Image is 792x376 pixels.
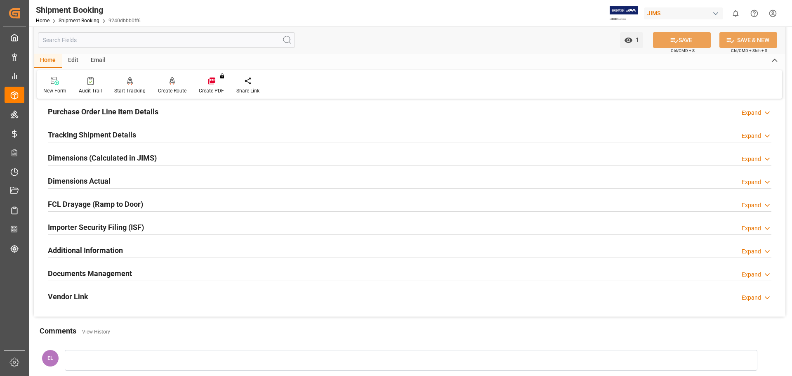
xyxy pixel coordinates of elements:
div: Create Route [158,87,186,95]
h2: Comments [40,325,76,336]
input: Search Fields [38,32,295,48]
div: Expand [742,178,761,187]
h2: Documents Management [48,268,132,279]
button: Help Center [745,4,764,23]
span: Ctrl/CMD + S [671,47,695,54]
h2: Dimensions (Calculated in JIMS) [48,152,157,163]
span: 1 [633,36,639,43]
a: Home [36,18,49,24]
button: JIMS [644,5,726,21]
div: New Form [43,87,66,95]
span: Ctrl/CMD + Shift + S [731,47,767,54]
span: EL [47,355,53,361]
div: Home [34,54,62,68]
h2: Purchase Order Line Item Details [48,106,158,117]
div: Expand [742,109,761,117]
div: Shipment Booking [36,4,141,16]
img: Exertis%20JAM%20-%20Email%20Logo.jpg_1722504956.jpg [610,6,638,21]
div: Share Link [236,87,259,95]
div: Start Tracking [114,87,146,95]
div: Email [85,54,112,68]
div: Expand [742,155,761,163]
h2: Dimensions Actual [48,175,111,187]
div: Expand [742,247,761,256]
h2: Importer Security Filing (ISF) [48,222,144,233]
div: Expand [742,293,761,302]
button: open menu [620,32,643,48]
div: Audit Trail [79,87,102,95]
a: View History [82,329,110,335]
h2: Additional Information [48,245,123,256]
div: Edit [62,54,85,68]
h2: Vendor Link [48,291,88,302]
h2: Tracking Shipment Details [48,129,136,140]
button: SAVE [653,32,711,48]
div: JIMS [644,7,723,19]
h2: FCL Drayage (Ramp to Door) [48,199,143,210]
div: Expand [742,201,761,210]
a: Shipment Booking [59,18,99,24]
button: show 0 new notifications [726,4,745,23]
button: SAVE & NEW [719,32,777,48]
div: Expand [742,132,761,140]
div: Expand [742,270,761,279]
div: Expand [742,224,761,233]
